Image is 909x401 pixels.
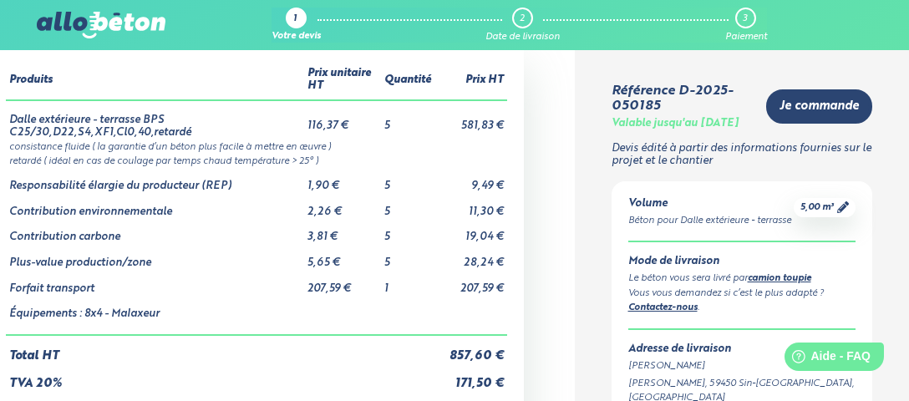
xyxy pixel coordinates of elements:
[434,100,507,139] td: 581,83 €
[6,244,304,270] td: Plus-value production/zone
[725,32,767,43] div: Paiement
[612,143,873,167] p: Devis édité à partir des informations fournies sur le projet et le chantier
[760,336,891,383] iframe: Help widget launcher
[381,270,434,296] td: 1
[304,100,381,139] td: 116,37 €
[37,12,165,38] img: allobéton
[612,84,754,114] div: Référence D-2025-050185
[381,167,434,193] td: 5
[434,363,507,391] td: 171,50 €
[628,256,856,268] div: Mode de livraison
[485,8,560,43] a: 2 Date de livraison
[381,193,434,219] td: 5
[6,335,434,363] td: Total HT
[434,193,507,219] td: 11,30 €
[272,32,321,43] div: Votre devis
[434,218,507,244] td: 19,04 €
[766,89,872,124] a: Je commande
[304,244,381,270] td: 5,65 €
[381,100,434,139] td: 5
[628,359,856,373] div: [PERSON_NAME]
[381,61,434,99] th: Quantité
[304,218,381,244] td: 3,81 €
[628,343,856,356] div: Adresse de livraison
[612,118,739,130] div: Valable jusqu'au [DATE]
[304,167,381,193] td: 1,90 €
[6,270,304,296] td: Forfait transport
[434,167,507,193] td: 9,49 €
[293,14,297,25] div: 1
[628,303,698,312] a: Contactez-nous
[434,335,507,363] td: 857,60 €
[780,99,859,114] span: Je commande
[628,198,791,211] div: Volume
[6,295,304,335] td: Équipements : 8x4 - Malaxeur
[520,13,525,24] div: 2
[381,218,434,244] td: 5
[304,61,381,99] th: Prix unitaire HT
[304,270,381,296] td: 207,59 €
[725,8,767,43] a: 3 Paiement
[6,167,304,193] td: Responsabilité élargie du producteur (REP)
[434,270,507,296] td: 207,59 €
[743,13,747,24] div: 3
[6,363,434,391] td: TVA 20%
[6,61,304,99] th: Produits
[485,32,560,43] div: Date de livraison
[6,153,507,167] td: retardé ( idéal en cas de coulage par temps chaud température > 25° )
[6,139,507,153] td: consistance fluide ( la garantie d’un béton plus facile à mettre en œuvre )
[748,274,811,283] a: camion toupie
[6,100,304,139] td: Dalle extérieure - terrasse BPS C25/30,D22,S4,XF1,Cl0,40,retardé
[434,244,507,270] td: 28,24 €
[628,287,856,316] div: Vous vous demandez si c’est le plus adapté ? .
[272,8,321,43] a: 1 Votre devis
[434,61,507,99] th: Prix HT
[628,272,856,287] div: Le béton vous sera livré par
[6,193,304,219] td: Contribution environnementale
[628,214,791,228] div: Béton pour Dalle extérieure - terrasse
[304,193,381,219] td: 2,26 €
[6,218,304,244] td: Contribution carbone
[381,244,434,270] td: 5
